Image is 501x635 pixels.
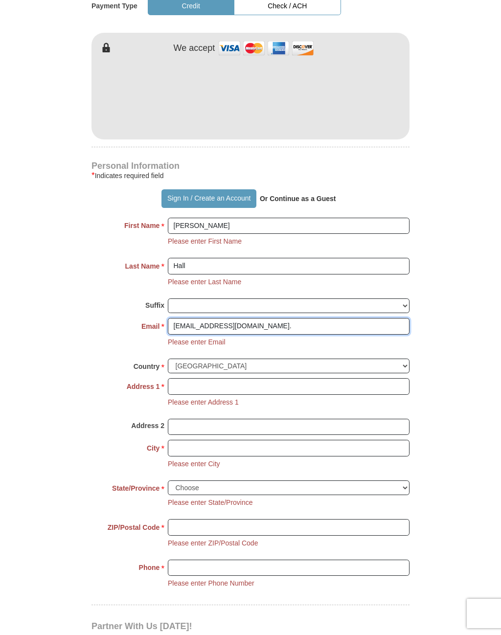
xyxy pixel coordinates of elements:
[168,498,253,507] li: Please enter State/Province
[134,360,160,373] strong: Country
[131,419,164,432] strong: Address 2
[124,219,159,232] strong: First Name
[141,319,159,333] strong: Email
[174,43,215,54] h4: We accept
[91,170,410,181] div: Indicates required field
[260,195,336,203] strong: Or Continue as a Guest
[217,38,315,59] img: credit cards accepted
[168,397,239,407] li: Please enter Address 1
[139,561,160,574] strong: Phone
[147,441,159,455] strong: City
[91,162,410,170] h4: Personal Information
[161,189,256,208] button: Sign In / Create an Account
[168,538,258,548] li: Please enter ZIP/Postal Code
[168,277,241,287] li: Please enter Last Name
[168,578,254,588] li: Please enter Phone Number
[108,521,160,534] strong: ZIP/Postal Code
[91,2,137,10] h5: Payment Type
[168,236,242,246] li: Please enter First Name
[145,298,164,312] strong: Suffix
[168,459,220,469] li: Please enter City
[168,337,226,347] li: Please enter Email
[127,380,160,393] strong: Address 1
[91,621,192,631] span: Partner With Us [DATE]!
[125,259,160,273] strong: Last Name
[112,481,159,495] strong: State/Province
